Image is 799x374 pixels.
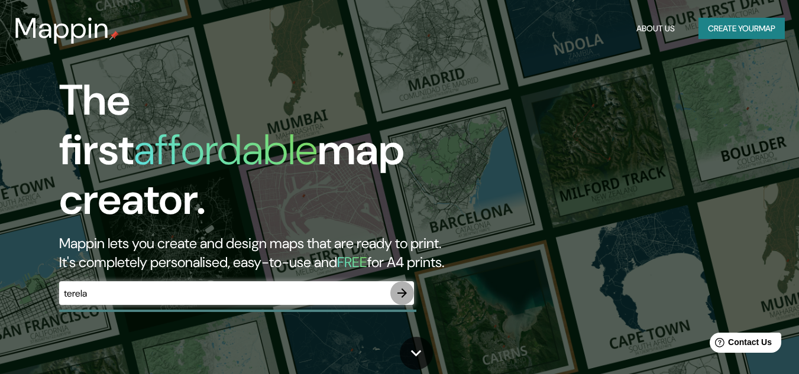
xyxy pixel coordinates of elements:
input: Choose your favourite place [59,287,390,300]
h3: Mappin [14,12,109,45]
h1: affordable [134,122,318,177]
button: Create yourmap [698,18,785,40]
iframe: Help widget launcher [694,328,786,361]
button: About Us [632,18,680,40]
h5: FREE [337,253,367,271]
h2: Mappin lets you create and design maps that are ready to print. It's completely personalised, eas... [59,234,459,272]
img: mappin-pin [109,31,119,40]
h1: The first map creator. [59,76,459,234]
